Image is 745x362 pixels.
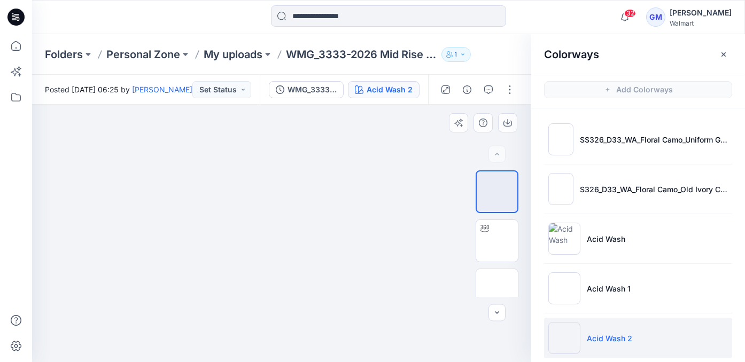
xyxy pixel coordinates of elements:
[286,47,437,62] p: WMG_3333-2026 Mid Rise Baggy Straight Pant
[441,47,471,62] button: 1
[348,81,420,98] button: Acid Wash 2
[367,84,413,96] div: Acid Wash 2
[548,173,573,205] img: S326_D33_WA_Floral Camo_Old Ivory Cream_G2948H
[670,6,732,19] div: [PERSON_NAME]
[269,81,344,98] button: WMG_3333-2025 Mid Rise Baggy Straight Pant_Full Colorway
[459,81,476,98] button: Details
[624,9,636,18] span: 32
[544,48,599,61] h2: Colorways
[587,283,631,294] p: Acid Wash 1
[288,84,337,96] div: WMG_3333-2025 Mid Rise Baggy Straight Pant_Full Colorway
[45,47,83,62] a: Folders
[670,19,732,27] div: Walmart
[548,322,580,354] img: Acid Wash 2
[587,333,632,344] p: Acid Wash 2
[548,272,580,304] img: Acid Wash 1
[455,49,457,60] p: 1
[587,233,625,245] p: Acid Wash
[580,184,728,195] p: S326_D33_WA_Floral Camo_Old Ivory Cream_G2948H
[132,85,192,94] a: [PERSON_NAME]
[106,47,180,62] a: Personal Zone
[646,7,665,27] div: GM
[45,84,192,95] span: Posted [DATE] 06:25 by
[204,47,262,62] a: My uploads
[548,223,580,255] img: Acid Wash
[548,123,573,155] img: SS326_D33_WA_Floral Camo_Uniform Green_G2948E
[580,134,728,145] p: SS326_D33_WA_Floral Camo_Uniform Green_G2948E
